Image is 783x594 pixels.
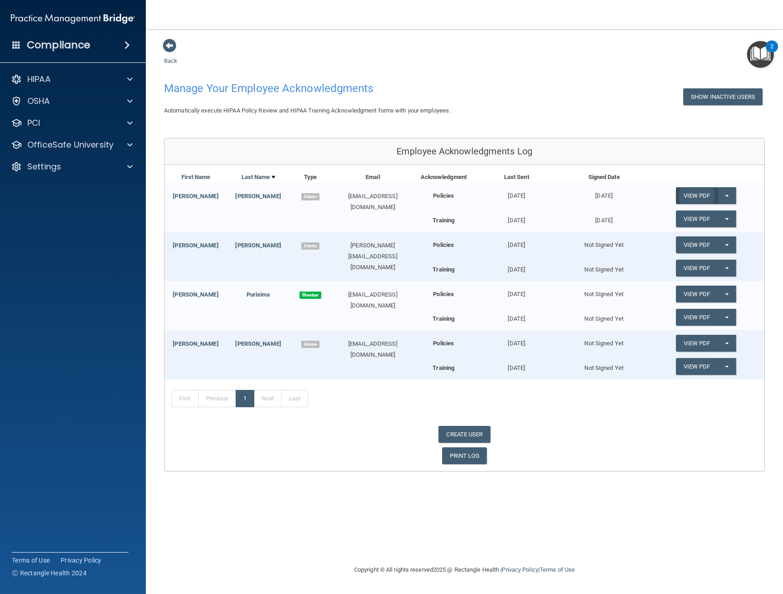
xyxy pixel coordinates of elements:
[11,118,133,128] a: PCI
[473,232,560,251] div: [DATE]
[27,118,40,128] p: PCI
[164,107,450,114] span: Automatically execute HIPAA Policy Review and HIPAA Training Acknowledgment forms with your emplo...
[414,172,473,183] div: Acknowledgment
[676,236,718,253] a: View PDF
[301,242,319,250] span: Admin
[11,161,133,172] a: Settings
[299,292,321,299] span: Member
[473,309,560,324] div: [DATE]
[560,358,648,374] div: Not Signed Yet
[676,210,718,227] a: View PDF
[11,74,133,85] a: HIPAA
[473,358,560,374] div: [DATE]
[331,240,415,273] div: [PERSON_NAME][EMAIL_ADDRESS][DOMAIN_NAME]
[236,390,254,407] a: 1
[433,241,454,248] b: Policies
[560,172,648,183] div: Signed Date
[473,330,560,349] div: [DATE]
[433,364,454,371] b: Training
[173,291,218,298] a: [PERSON_NAME]
[560,330,648,349] div: Not Signed Yet
[473,260,560,275] div: [DATE]
[433,291,454,297] b: Policies
[442,447,487,464] a: PRINT LOG
[289,172,331,183] div: Type
[164,82,509,94] h4: Manage Your Employee Acknowledgments
[676,286,718,302] a: View PDF
[473,183,560,201] div: [DATE]
[254,390,281,407] a: Next
[165,138,764,165] div: Employee Acknowledgments Log
[173,242,218,249] a: [PERSON_NAME]
[11,96,133,107] a: OSHA
[11,139,133,150] a: OfficeSafe University
[473,172,560,183] div: Last Sent
[473,210,560,226] div: [DATE]
[173,340,218,347] a: [PERSON_NAME]
[235,193,281,200] a: [PERSON_NAME]
[301,341,319,348] span: Admin
[27,74,51,85] p: HIPAA
[433,315,454,322] b: Training
[331,289,415,311] div: [EMAIL_ADDRESS][DOMAIN_NAME]
[235,242,281,249] a: [PERSON_NAME]
[27,139,113,150] p: OfficeSafe University
[676,335,718,352] a: View PDF
[540,566,575,573] a: Terms of Use
[433,266,454,273] b: Training
[164,46,177,64] a: Back
[560,281,648,300] div: Not Signed Yet
[433,192,454,199] b: Policies
[12,568,87,578] span: Ⓒ Rectangle Health 2024
[242,172,275,183] a: Last Name
[560,210,648,226] div: [DATE]
[331,191,415,213] div: [EMAIL_ADDRESS][DOMAIN_NAME]
[298,555,631,584] div: Copyright © All rights reserved 2025 @ Rectangle Health | |
[198,390,237,407] a: Previous
[770,46,773,58] div: 2
[181,172,211,183] a: First Name
[171,390,199,407] a: First
[676,358,718,375] a: View PDF
[433,217,454,224] b: Training
[331,172,415,183] div: Email
[560,232,648,251] div: Not Signed Yet
[433,340,454,347] b: Policies
[676,309,718,326] a: View PDF
[27,96,50,107] p: OSHA
[173,193,218,200] a: [PERSON_NAME]
[247,291,270,298] a: Purisima
[11,10,135,28] img: PMB logo
[301,193,319,200] span: Admin
[560,309,648,324] div: Not Signed Yet
[27,161,61,172] p: Settings
[235,340,281,347] a: [PERSON_NAME]
[331,338,415,360] div: [EMAIL_ADDRESS][DOMAIN_NAME]
[683,88,762,105] button: Show Inactive Users
[61,556,102,565] a: Privacy Policy
[438,426,490,443] a: CREATE USER
[747,41,774,68] button: Open Resource Center, 2 new notifications
[502,566,538,573] a: Privacy Policy
[560,260,648,275] div: Not Signed Yet
[27,39,90,51] h4: Compliance
[560,183,648,201] div: [DATE]
[281,390,308,407] a: Last
[12,556,50,565] a: Terms of Use
[676,187,718,204] a: View PDF
[473,281,560,300] div: [DATE]
[676,260,718,277] a: View PDF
